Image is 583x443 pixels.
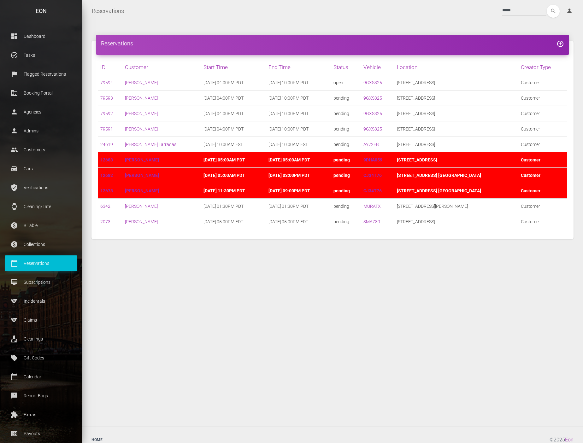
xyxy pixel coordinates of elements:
[331,152,361,168] td: pending
[125,142,176,147] a: [PERSON_NAME] Tarradas
[266,121,331,137] td: [DATE] 10:00PM PDT
[5,426,77,441] a: money Payouts
[125,188,159,193] a: [PERSON_NAME]
[394,152,519,168] td: [STREET_ADDRESS]
[201,75,266,90] td: [DATE] 04:00PM PDT
[518,60,567,75] th: Creator Type
[266,137,331,152] td: [DATE] 10:00AM EST
[201,106,266,121] td: [DATE] 04:00PM PDT
[100,188,113,193] a: 12678
[518,75,567,90] td: Customer
[5,199,77,214] a: watch Cleaning/Late
[9,334,73,344] p: Cleanings
[101,39,564,47] h4: Reservations
[363,157,382,162] a: 9DHA059
[5,180,77,195] a: verified_user Verifications
[5,161,77,177] a: drive_eta Cars
[394,168,519,183] td: [STREET_ADDRESS] [GEOGRAPHIC_DATA]
[125,219,158,224] a: [PERSON_NAME]
[9,32,73,41] p: Dashboard
[266,168,331,183] td: [DATE] 03:00PM PDT
[9,315,73,325] p: Claims
[363,188,382,193] a: CJ34T76
[556,40,564,47] a: add_circle_outline
[363,96,382,101] a: 9GXS325
[122,60,201,75] th: Customer
[394,183,519,199] td: [STREET_ADDRESS] [GEOGRAPHIC_DATA]
[9,69,73,79] p: Flagged Reservations
[518,152,567,168] td: Customer
[9,372,73,382] p: Calendar
[92,3,124,19] a: Reservations
[266,106,331,121] td: [DATE] 10:00PM PDT
[201,60,266,75] th: Start Time
[5,407,77,423] a: extension Extras
[9,353,73,363] p: Gift Codes
[331,137,361,152] td: pending
[331,60,361,75] th: Status
[9,88,73,98] p: Booking Portal
[331,75,361,90] td: open
[201,137,266,152] td: [DATE] 10:00AM EST
[100,80,113,85] a: 79594
[100,142,113,147] a: 24619
[100,96,113,101] a: 79593
[331,121,361,137] td: pending
[5,312,77,328] a: sports Claims
[5,331,77,347] a: cleaning_services Cleanings
[201,152,266,168] td: [DATE] 05:00AM PDT
[518,168,567,183] td: Customer
[5,218,77,233] a: paid Billable
[363,219,380,224] a: 3MAZ89
[363,173,382,178] a: CJ34T76
[9,50,73,60] p: Tasks
[394,60,519,75] th: Location
[9,259,73,268] p: Reservations
[125,80,158,85] a: [PERSON_NAME]
[9,107,73,117] p: Agencies
[9,240,73,249] p: Collections
[9,429,73,438] p: Payouts
[125,173,159,178] a: [PERSON_NAME]
[331,90,361,106] td: pending
[363,126,382,131] a: 9GXS325
[100,126,113,131] a: 79591
[9,202,73,211] p: Cleaning/Late
[125,96,158,101] a: [PERSON_NAME]
[5,104,77,120] a: person Agencies
[266,75,331,90] td: [DATE] 10:00PM PDT
[518,199,567,214] td: Customer
[9,277,73,287] p: Subscriptions
[331,168,361,183] td: pending
[100,157,113,162] a: 12683
[363,204,381,209] a: MURATX
[331,183,361,199] td: pending
[98,60,122,75] th: ID
[394,199,519,214] td: [STREET_ADDRESS][PERSON_NAME]
[5,293,77,309] a: sports Incidentals
[266,90,331,106] td: [DATE] 10:00PM PDT
[5,66,77,82] a: flag Flagged Reservations
[331,106,361,121] td: pending
[331,199,361,214] td: pending
[363,142,379,147] a: AY72FB
[363,80,382,85] a: 9GXS325
[394,137,519,152] td: [STREET_ADDRESS]
[9,126,73,136] p: Admins
[5,85,77,101] a: corporate_fare Booking Portal
[100,219,110,224] a: 2073
[394,121,519,137] td: [STREET_ADDRESS]
[201,168,266,183] td: [DATE] 05:00AM PDT
[331,214,361,230] td: pending
[518,137,567,152] td: Customer
[100,173,113,178] a: 12682
[363,111,382,116] a: 9GXS325
[5,255,77,271] a: calendar_today Reservations
[5,274,77,290] a: card_membership Subscriptions
[9,221,73,230] p: Billable
[518,183,567,199] td: Customer
[201,214,266,230] td: [DATE] 05:00PM EDT
[5,388,77,404] a: feedback Report Bugs
[361,60,394,75] th: Vehicle
[266,199,331,214] td: [DATE] 01:30PM PDT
